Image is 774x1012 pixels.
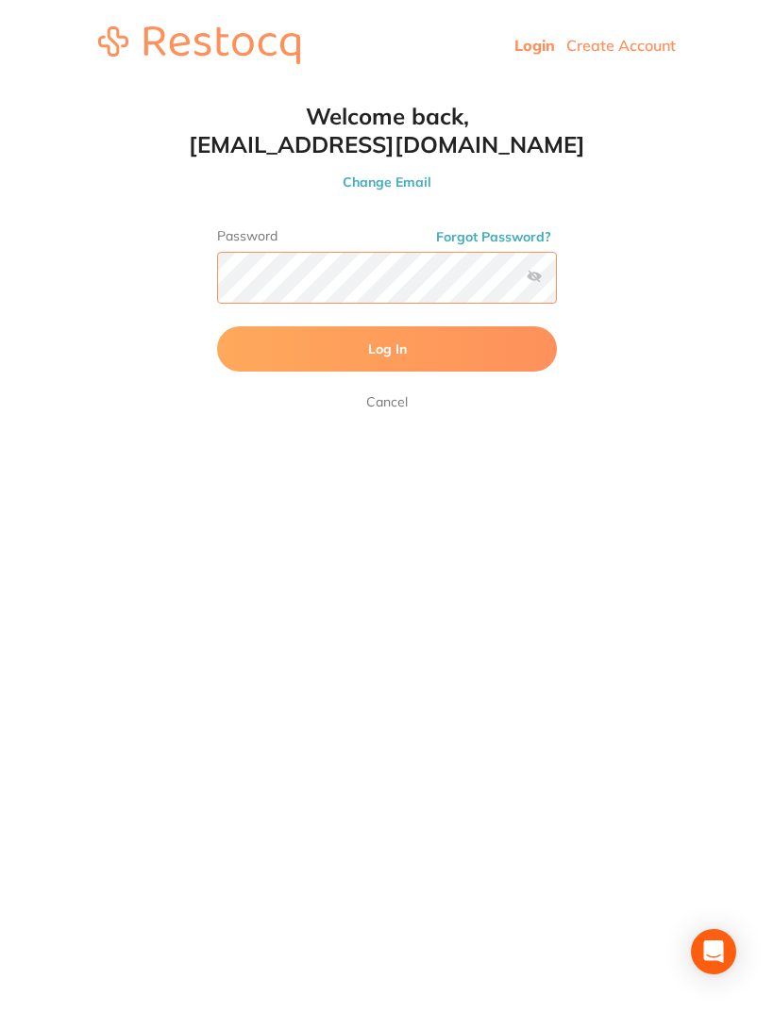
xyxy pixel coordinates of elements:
a: Cancel [362,390,412,413]
a: Create Account [566,36,676,55]
a: Login [514,36,555,55]
span: Log In [368,340,407,357]
button: Forgot Password? [430,228,557,245]
button: Change Email [179,174,595,191]
button: Log In [217,326,557,372]
label: Password [217,228,557,244]
div: Open Intercom Messenger [691,929,736,974]
img: restocq_logo.svg [98,26,300,64]
h1: Welcome back, [EMAIL_ADDRESS][DOMAIN_NAME] [179,102,595,158]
